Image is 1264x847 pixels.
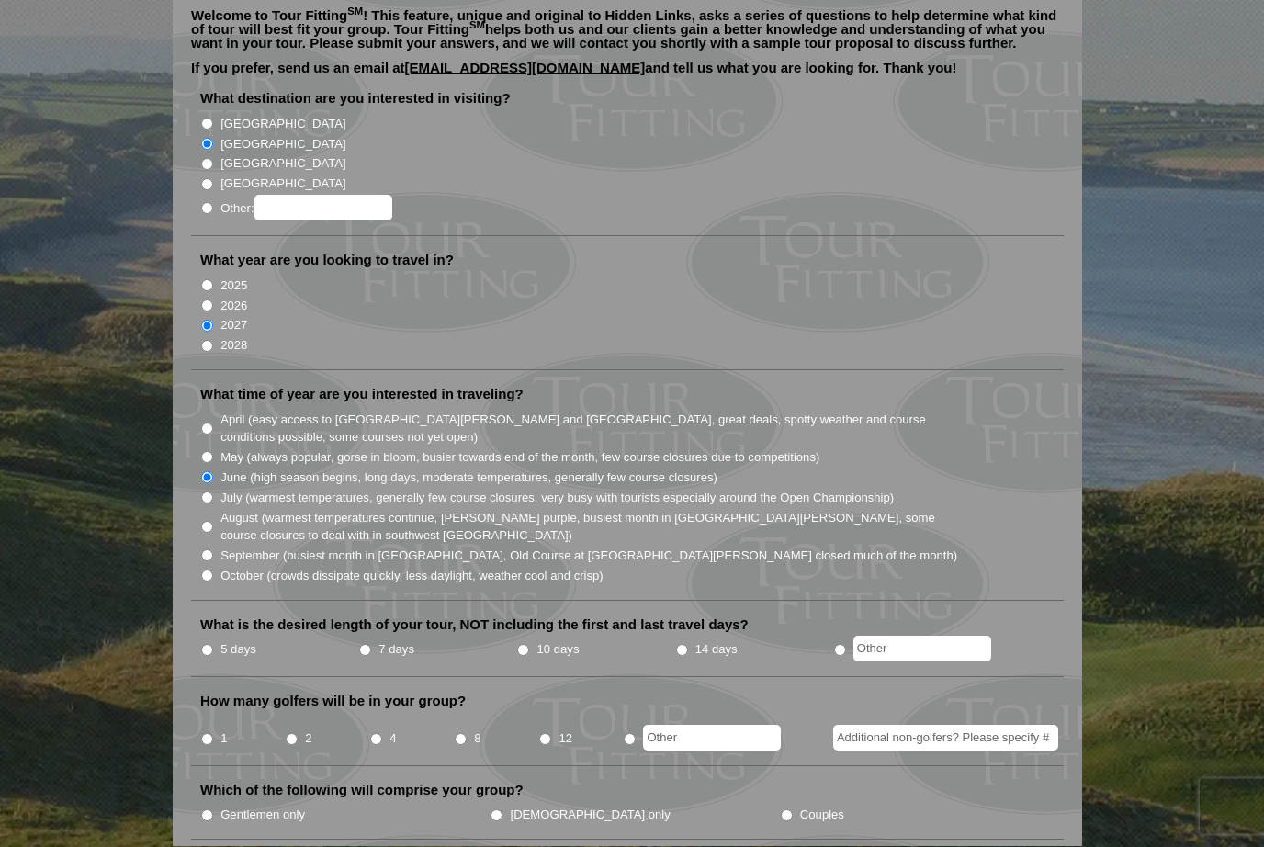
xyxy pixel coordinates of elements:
[220,568,604,586] label: October (crowds dissipate quickly, less daylight, weather cool and crisp)
[305,730,311,749] label: 2
[220,510,959,546] label: August (warmest temperatures continue, [PERSON_NAME] purple, busiest month in [GEOGRAPHIC_DATA][P...
[220,412,959,447] label: April (easy access to [GEOGRAPHIC_DATA][PERSON_NAME] and [GEOGRAPHIC_DATA], great deals, spotty w...
[220,136,345,154] label: [GEOGRAPHIC_DATA]
[537,641,580,660] label: 10 days
[833,726,1058,751] input: Additional non-golfers? Please specify #
[220,155,345,174] label: [GEOGRAPHIC_DATA]
[378,641,414,660] label: 7 days
[200,616,749,635] label: What is the desired length of your tour, NOT including the first and last travel days?
[220,641,256,660] label: 5 days
[800,807,844,825] label: Couples
[220,337,247,356] label: 2028
[200,252,454,270] label: What year are you looking to travel in?
[191,62,1064,89] p: If you prefer, send us an email at and tell us what you are looking for. Thank you!
[200,90,511,108] label: What destination are you interested in visiting?
[347,6,363,17] sup: SM
[220,449,819,468] label: May (always popular, gorse in bloom, busier towards end of the month, few course closures due to ...
[643,726,781,751] input: Other
[559,730,572,749] label: 12
[220,730,227,749] label: 1
[254,196,392,221] input: Other:
[474,730,480,749] label: 8
[220,298,247,316] label: 2026
[853,637,991,662] input: Other
[389,730,396,749] label: 4
[191,9,1064,51] p: Welcome to Tour Fitting ! This feature, unique and original to Hidden Links, asks a series of que...
[220,548,957,566] label: September (busiest month in [GEOGRAPHIC_DATA], Old Course at [GEOGRAPHIC_DATA][PERSON_NAME] close...
[405,61,646,76] a: [EMAIL_ADDRESS][DOMAIN_NAME]
[469,20,485,31] sup: SM
[220,277,247,296] label: 2025
[200,782,524,800] label: Which of the following will comprise your group?
[200,693,466,711] label: How many golfers will be in your group?
[220,175,345,194] label: [GEOGRAPHIC_DATA]
[220,490,894,508] label: July (warmest temperatures, generally few course closures, very busy with tourists especially aro...
[220,116,345,134] label: [GEOGRAPHIC_DATA]
[511,807,671,825] label: [DEMOGRAPHIC_DATA] only
[220,469,717,488] label: June (high season begins, long days, moderate temperatures, generally few course closures)
[220,317,247,335] label: 2027
[200,386,524,404] label: What time of year are you interested in traveling?
[220,807,305,825] label: Gentlemen only
[220,196,391,221] label: Other:
[695,641,738,660] label: 14 days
